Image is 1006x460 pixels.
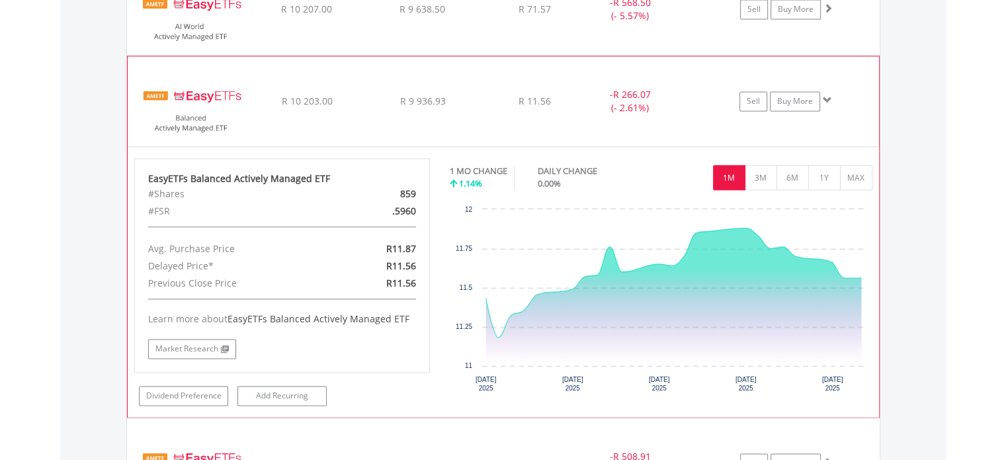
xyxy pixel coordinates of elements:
div: #FSR [138,203,330,220]
text: 11.5 [460,284,473,291]
span: R 9 936.93 [399,95,445,107]
text: [DATE] 2025 [649,376,670,392]
span: R 71.57 [519,3,551,15]
div: 859 [330,185,426,203]
span: R11.56 [386,277,416,289]
a: Add Recurring [237,386,327,406]
div: Avg. Purchase Price [138,240,330,257]
span: R 266.07 [612,88,650,101]
span: EasyETFs Balanced Actively Managed ETF [228,312,409,325]
a: Market Research [148,339,236,359]
button: 3M [745,165,777,190]
div: 1 MO CHANGE [450,165,507,177]
text: 11 [465,362,473,369]
button: MAX [840,165,872,190]
text: [DATE] 2025 [476,376,497,392]
svg: Interactive chart [450,203,872,401]
text: [DATE] 2025 [562,376,583,392]
span: 1.14% [459,177,482,189]
a: Sell [739,91,767,111]
span: 0.00% [538,177,561,189]
div: Previous Close Price [138,275,330,292]
span: R 11.56 [519,95,551,107]
img: EQU.ZA.EASYBF.png [134,73,248,143]
div: - (- 2.61%) [580,88,679,115]
a: Dividend Preference [139,386,228,406]
div: Learn more about [148,312,417,326]
div: .5960 [330,203,426,220]
text: [DATE] 2025 [822,376,843,392]
button: 1Y [808,165,841,190]
div: #Shares [138,185,330,203]
span: R 10 203.00 [281,95,332,107]
button: 6M [776,165,809,190]
text: 11.25 [456,323,472,330]
text: [DATE] 2025 [735,376,757,392]
span: R11.87 [386,242,416,255]
div: Delayed Price* [138,257,330,275]
text: 11.75 [456,245,472,252]
div: DAILY CHANGE [538,165,644,177]
button: 1M [713,165,745,190]
span: R 10 207.00 [281,3,332,15]
span: R 9 638.50 [399,3,445,15]
a: Buy More [770,91,820,111]
div: EasyETFs Balanced Actively Managed ETF [148,172,417,185]
div: Chart. Highcharts interactive chart. [450,203,872,401]
text: 12 [465,206,473,213]
span: R11.56 [386,259,416,272]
